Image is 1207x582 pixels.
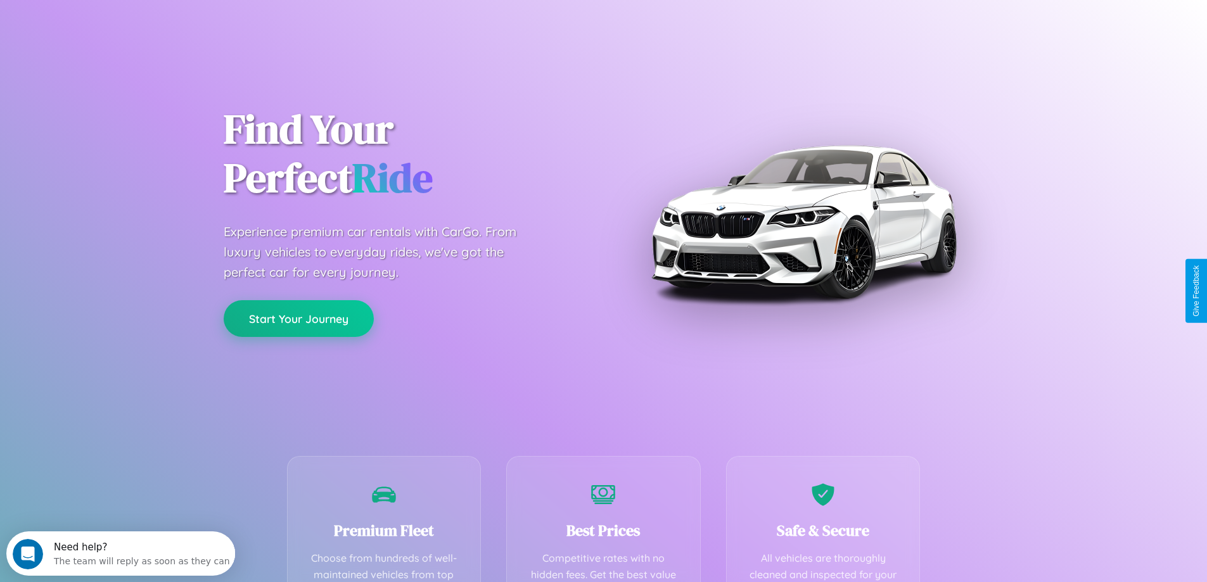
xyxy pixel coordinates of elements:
img: Premium BMW car rental vehicle [645,63,962,380]
div: Need help? [48,11,224,21]
p: Experience premium car rentals with CarGo. From luxury vehicles to everyday rides, we've got the ... [224,222,540,282]
iframe: Intercom live chat [13,539,43,569]
h3: Safe & Secure [746,520,901,541]
h3: Best Prices [526,520,681,541]
div: Open Intercom Messenger [5,5,236,40]
div: The team will reply as soon as they can [48,21,224,34]
span: Ride [352,150,433,205]
button: Start Your Journey [224,300,374,337]
h3: Premium Fleet [307,520,462,541]
h1: Find Your Perfect [224,105,585,203]
div: Give Feedback [1192,265,1201,317]
iframe: Intercom live chat discovery launcher [6,531,235,576]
